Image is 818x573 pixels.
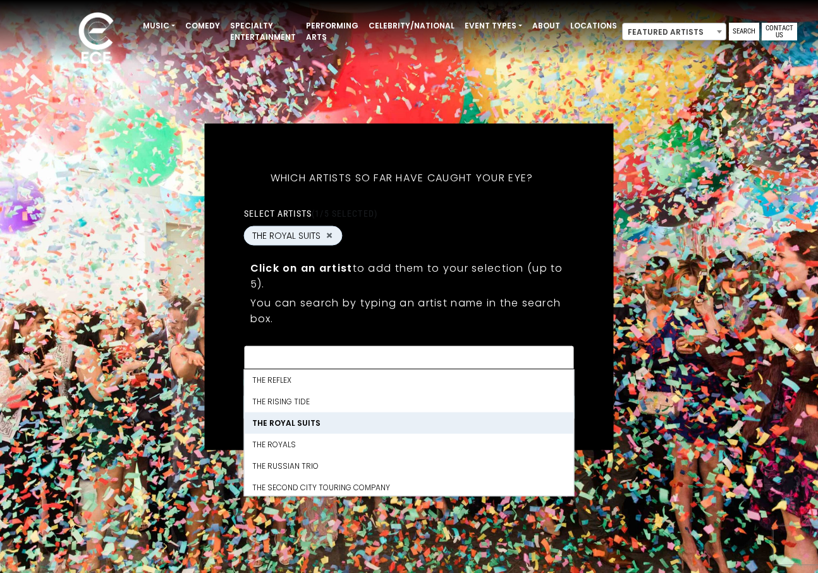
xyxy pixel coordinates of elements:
li: THE RISING TIDE [245,390,574,412]
p: to add them to your selection (up to 5). [250,260,568,291]
textarea: Search [252,353,566,365]
li: The Russian Trio [245,455,574,476]
a: Locations [565,15,622,37]
h5: Which artists so far have caught your eye? [244,155,560,200]
a: Search [729,23,759,40]
span: THE ROYAL SUITS [252,229,320,242]
li: THE ROYALS [245,433,574,455]
button: Remove THE ROYAL SUITS [324,230,334,241]
li: THE SECOND CITY TOURING COMPANY [245,476,574,498]
span: Featured Artists [623,23,726,41]
li: THE ROYAL SUITS [245,412,574,433]
span: Featured Artists [622,23,726,40]
li: The Reflex [245,369,574,390]
a: Music [138,15,180,37]
a: Performing Arts [301,15,363,48]
p: You can search by typing an artist name in the search box. [250,294,568,326]
a: Comedy [180,15,225,37]
a: Celebrity/National [363,15,460,37]
strong: Click on an artist [250,260,353,275]
a: About [527,15,565,37]
a: Contact Us [762,23,797,40]
a: Specialty Entertainment [225,15,301,48]
img: ece_new_logo_whitev2-1.png [64,9,128,70]
span: (1/5 selected) [312,208,377,218]
label: Select artists [244,207,377,219]
a: Event Types [460,15,527,37]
